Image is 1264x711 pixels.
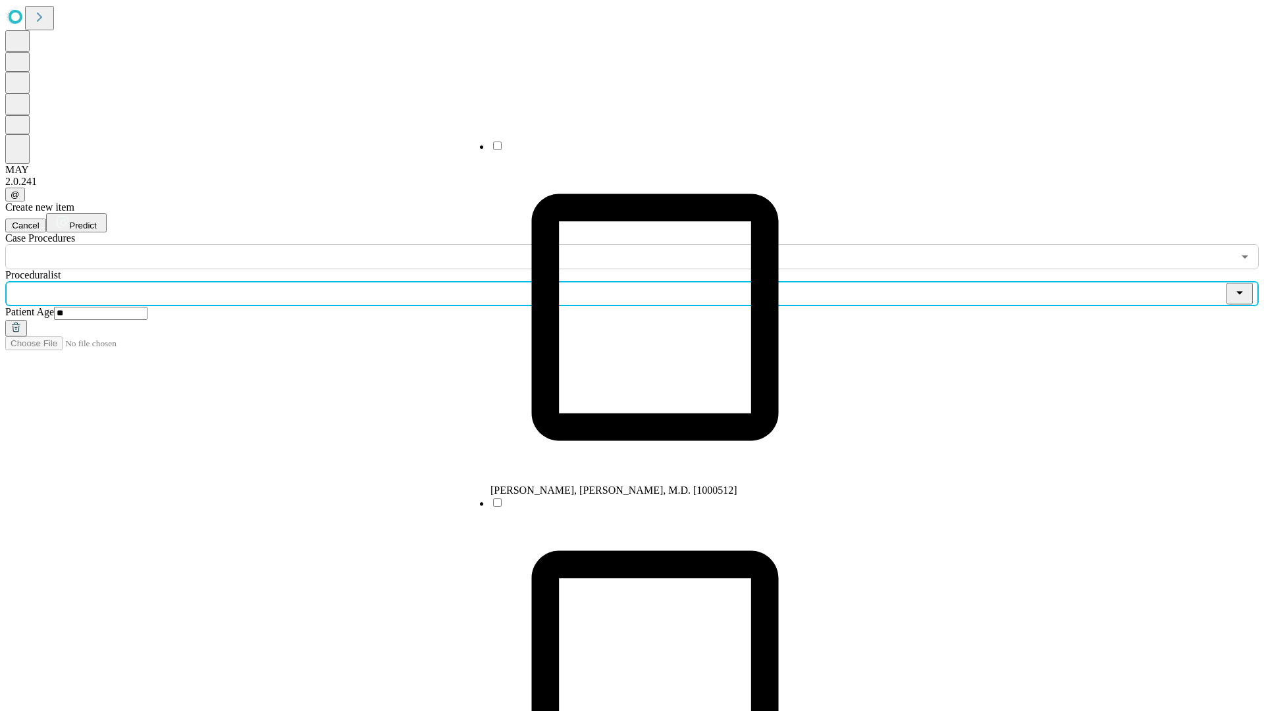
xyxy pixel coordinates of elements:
[5,232,75,244] span: Scheduled Procedure
[5,219,46,232] button: Cancel
[1236,248,1254,266] button: Open
[46,213,107,232] button: Predict
[5,188,25,201] button: @
[5,201,74,213] span: Create new item
[5,269,61,280] span: Proceduralist
[5,164,1259,176] div: MAY
[1226,283,1253,305] button: Close
[5,176,1259,188] div: 2.0.241
[5,306,54,317] span: Patient Age
[11,190,20,199] span: @
[490,485,737,496] span: [PERSON_NAME], [PERSON_NAME], M.D. [1000512]
[12,221,39,230] span: Cancel
[69,221,96,230] span: Predict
